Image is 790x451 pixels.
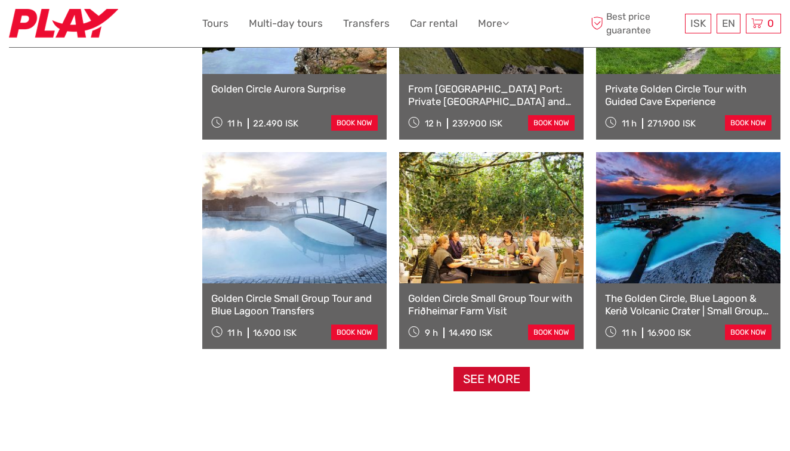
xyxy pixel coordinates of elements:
button: Open LiveChat chat widget [137,18,152,33]
a: Private Golden Circle Tour with Guided Cave Experience [605,83,772,107]
a: Transfers [343,15,390,32]
a: From [GEOGRAPHIC_DATA] Port: Private [GEOGRAPHIC_DATA] and [GEOGRAPHIC_DATA] [408,83,575,107]
a: book now [331,325,378,340]
div: EN [717,14,740,33]
a: book now [331,115,378,131]
div: 239.900 ISK [452,118,502,129]
a: See more [453,367,530,391]
span: 11 h [622,328,637,338]
span: 11 h [227,328,242,338]
a: book now [725,325,772,340]
div: 22.490 ISK [253,118,298,129]
span: Best price guarantee [588,10,683,36]
span: 11 h [227,118,242,129]
a: The Golden Circle, Blue Lagoon & Kerið Volcanic Crater | Small Group Day Tour [605,292,772,317]
a: book now [528,325,575,340]
span: ISK [690,17,706,29]
div: 16.900 ISK [647,328,691,338]
span: 12 h [425,118,442,129]
p: We're away right now. Please check back later! [17,21,135,30]
span: 11 h [622,118,637,129]
a: book now [528,115,575,131]
div: 271.900 ISK [647,118,696,129]
a: Golden Circle Small Group Tour with Friðheimar Farm Visit [408,292,575,317]
a: Golden Circle Aurora Surprise [211,83,378,95]
a: Tours [202,15,229,32]
img: Fly Play [9,9,118,38]
div: 14.490 ISK [449,328,492,338]
a: Multi-day tours [249,15,323,32]
a: More [478,15,509,32]
span: 9 h [425,328,438,338]
a: Golden Circle Small Group Tour and Blue Lagoon Transfers [211,292,378,317]
span: 0 [766,17,776,29]
div: 16.900 ISK [253,328,297,338]
a: book now [725,115,772,131]
a: Car rental [410,15,458,32]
